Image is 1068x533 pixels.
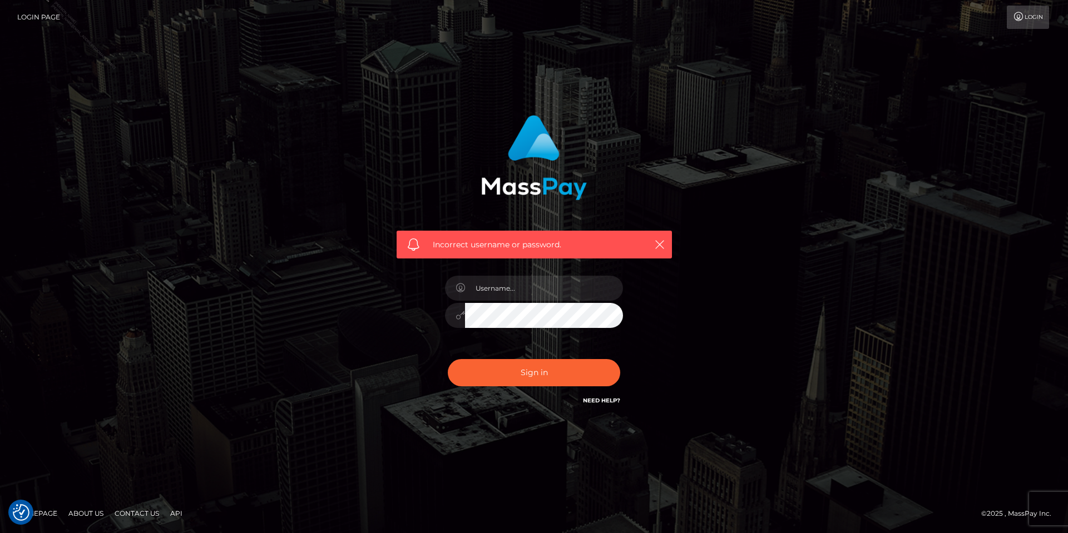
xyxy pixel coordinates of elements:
[12,505,62,522] a: Homepage
[465,276,623,301] input: Username...
[13,504,29,521] button: Consent Preferences
[17,6,60,29] a: Login Page
[433,239,636,251] span: Incorrect username or password.
[583,397,620,404] a: Need Help?
[981,507,1060,520] div: © 2025 , MassPay Inc.
[110,505,164,522] a: Contact Us
[448,359,620,386] button: Sign in
[13,504,29,521] img: Revisit consent button
[1007,6,1049,29] a: Login
[64,505,108,522] a: About Us
[481,115,587,200] img: MassPay Login
[166,505,187,522] a: API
